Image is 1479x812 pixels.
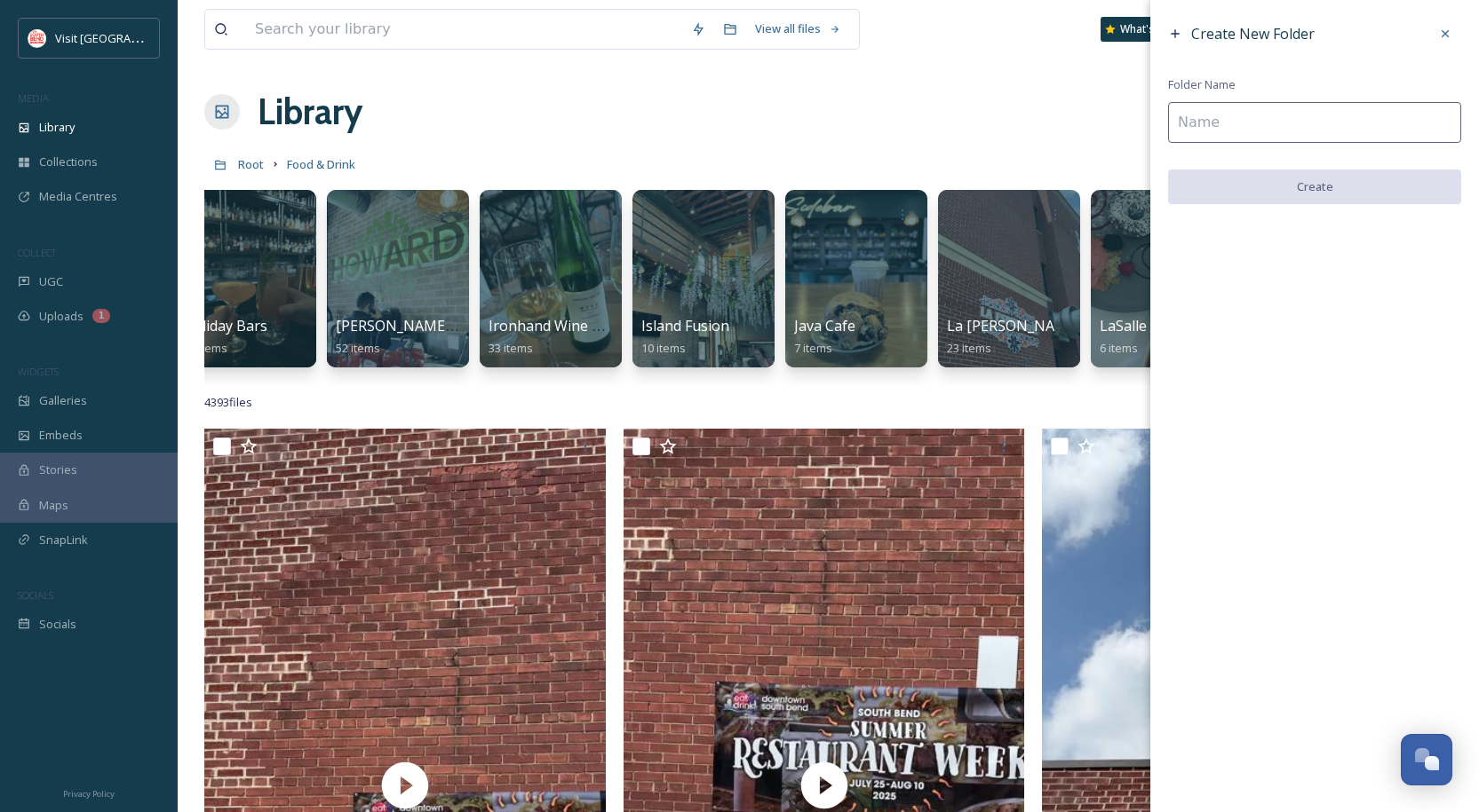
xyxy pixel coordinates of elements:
span: Socials [39,616,76,633]
a: [PERSON_NAME][GEOGRAPHIC_DATA]52 items [336,318,592,356]
a: View all files [746,12,850,46]
span: Holiday Bars [183,316,267,335]
a: La [PERSON_NAME]23 items [947,318,1080,356]
span: Food & Drink [287,156,355,172]
span: 4393 file s [204,394,252,411]
span: WIDGETS [18,365,59,378]
span: Ironhand Wine Bar [489,316,616,335]
span: LaSalle Grill [1100,316,1177,335]
span: Folder Name [1168,76,1236,93]
span: Create New Folder [1191,24,1315,43]
a: Holiday Bars47 items [183,318,267,356]
button: Open Chat [1401,734,1452,785]
a: LaSalle Grill6 items [1100,318,1177,356]
span: Root [238,156,264,172]
span: Maps [39,497,68,514]
button: Create [1168,169,1461,204]
span: Privacy Policy [63,788,115,800]
span: Library [39,119,75,136]
a: Library [258,85,362,138]
div: 1 [92,309,110,323]
span: Media Centres [39,188,117,205]
span: [PERSON_NAME][GEOGRAPHIC_DATA] [336,316,592,335]
a: Island Fusion10 items [641,318,729,356]
span: COLLECT [18,246,56,259]
input: Search your library [246,10,682,49]
span: Collections [39,154,98,170]
span: 33 items [489,340,533,356]
span: MEDIA [18,91,49,105]
input: Name [1168,102,1461,143]
span: 47 items [183,340,227,356]
a: Ironhand Wine Bar33 items [489,318,616,356]
span: La [PERSON_NAME] [947,316,1080,335]
a: Java Cafe7 items [794,318,855,356]
span: Galleries [39,392,87,409]
span: 7 items [794,340,832,356]
span: SOCIALS [18,588,53,602]
span: SnapLink [39,532,88,548]
span: 6 items [1100,340,1138,356]
span: 10 items [641,340,686,356]
a: What's New [1101,17,1189,42]
a: Root [238,154,264,175]
span: UGC [39,273,63,290]
span: Visit [GEOGRAPHIC_DATA] [55,29,193,46]
span: 23 items [947,340,991,356]
span: 52 items [336,340,380,356]
span: Uploads [39,308,83,325]
span: Embeds [39,427,83,444]
span: Island Fusion [641,316,729,335]
span: Java Cafe [794,316,855,335]
img: vsbm-stackedMISH_CMYKlogo2017.jpg [28,29,46,47]
a: Food & Drink [287,154,355,175]
span: Stories [39,461,77,478]
a: Privacy Policy [63,782,115,803]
